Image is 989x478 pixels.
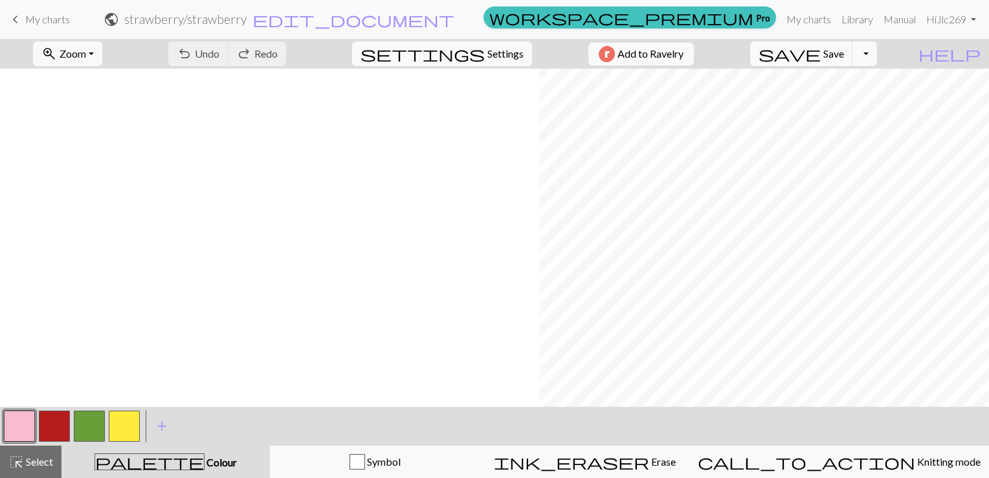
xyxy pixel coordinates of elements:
[361,45,485,63] span: settings
[750,41,853,66] button: Save
[918,45,981,63] span: help
[95,453,204,471] span: palette
[352,41,532,66] button: SettingsSettings
[124,12,247,27] h2: strawberry / strawberry
[61,446,270,478] button: Colour
[781,6,836,32] a: My charts
[494,453,649,471] span: ink_eraser
[915,455,981,468] span: Knitting mode
[836,6,878,32] a: Library
[649,455,676,468] span: Erase
[878,6,921,32] a: Manual
[8,453,24,471] span: highlight_alt
[252,10,454,28] span: edit_document
[365,455,401,468] span: Symbol
[270,446,480,478] button: Symbol
[489,8,753,27] span: workspace_premium
[60,47,86,60] span: Zoom
[33,41,102,66] button: Zoom
[8,10,23,28] span: keyboard_arrow_left
[588,43,694,65] button: Add to Ravelry
[689,446,989,478] button: Knitting mode
[483,6,776,28] a: Pro
[823,47,844,60] span: Save
[41,45,57,63] span: zoom_in
[25,13,70,25] span: My charts
[698,453,915,471] span: call_to_action
[921,6,981,32] a: HiJlc269
[154,417,170,435] span: add
[759,45,821,63] span: save
[480,446,689,478] button: Erase
[487,46,524,62] span: Settings
[205,456,237,468] span: Colour
[617,46,683,62] span: Add to Ravelry
[599,46,615,62] img: Ravelry
[8,8,70,30] a: My charts
[104,10,119,28] span: public
[361,46,485,62] i: Settings
[24,455,53,468] span: Select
